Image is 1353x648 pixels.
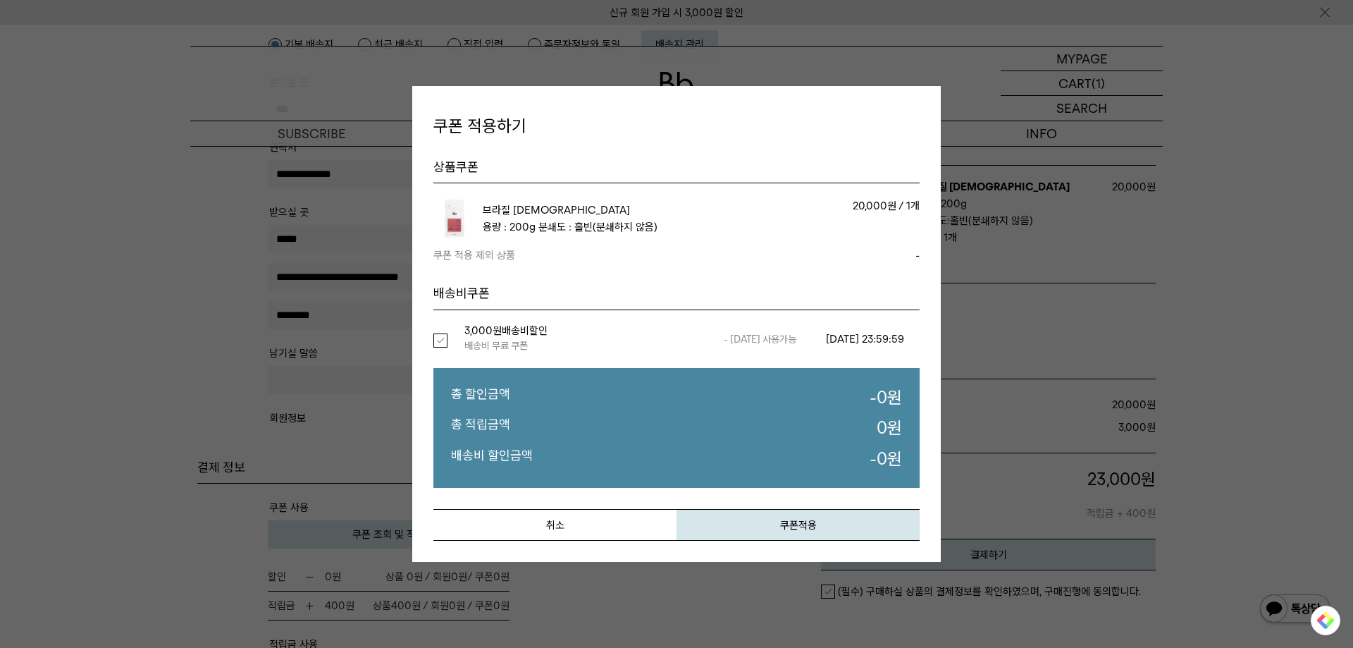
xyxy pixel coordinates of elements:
[483,221,536,233] span: 용량 : 200g
[451,416,510,440] dt: 총 적립금액
[451,386,510,410] dt: 총 할인금액
[877,387,887,408] strong: 0
[464,337,709,354] span: 배송비 무료 쿠폰
[826,333,904,346] span: [DATE] 23:59:59
[676,509,920,541] button: 쿠폰적용
[877,416,902,440] dd: 원
[433,334,464,348] label: 선택
[822,247,920,264] div: -
[433,285,920,310] h5: 배송비쿠폰
[433,247,822,264] td: 쿠폰 적용 제외 상품
[709,331,810,348] span: - [DATE] 사용가능
[451,447,533,471] dt: 배송비 할인금액
[433,159,920,183] h5: 상품쿠폰
[538,221,657,233] span: 분쇄도 : 홀빈(분쇄하지 않음)
[870,386,902,410] dd: - 원
[877,448,887,469] strong: 0
[725,197,920,214] p: 20,000원 / 1개
[433,509,676,541] button: 취소
[464,324,548,337] strong: 배송비할인
[433,197,476,240] img: 브라질 사맘바이아
[483,204,630,216] a: 브라질 [DEMOGRAPHIC_DATA]
[433,114,920,138] h4: 쿠폰 적용하기
[464,324,502,337] b: 3,000원
[877,417,887,438] strong: 0
[870,447,902,471] dd: - 원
